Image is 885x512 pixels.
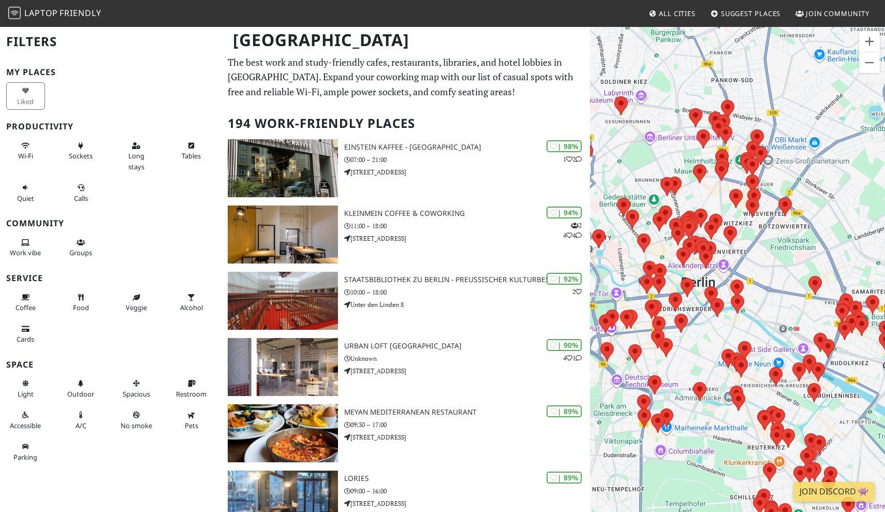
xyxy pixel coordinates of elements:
span: Coffee [16,303,36,312]
span: Pet friendly [185,421,198,430]
span: Air conditioned [76,421,86,430]
h3: Staatsbibliothek zu Berlin - Preußischer Kulturbesitz [344,275,590,284]
span: Long stays [128,151,144,171]
span: Group tables [69,248,92,257]
h3: URBAN LOFT [GEOGRAPHIC_DATA] [344,342,590,350]
span: Veggie [126,303,147,312]
div: | 98% [547,140,582,152]
span: Video/audio calls [74,194,88,203]
button: No smoke [117,406,156,434]
div: | 92% [547,273,582,285]
h3: Space [6,360,215,370]
button: Parking [6,438,45,465]
p: 11:00 – 18:00 [344,221,590,231]
span: Restroom [176,389,207,399]
span: Alcohol [180,303,203,312]
img: LaptopFriendly [8,7,21,19]
button: Restroom [172,375,211,402]
a: Join Discord 👾 [793,482,875,502]
span: Parking [13,452,37,462]
a: Join Community [791,4,874,23]
span: Outdoor area [67,389,94,399]
p: 1 2 [563,154,582,164]
p: The best work and study-friendly cafes, restaurants, libraries, and hotel lobbies in [GEOGRAPHIC_... [228,55,584,99]
button: Vergrößern [859,31,880,52]
button: Cards [6,320,45,348]
h3: Einstein Kaffee - [GEOGRAPHIC_DATA] [344,143,590,152]
span: Work-friendly tables [182,151,201,160]
a: URBAN LOFT Berlin | 90% 41 URBAN LOFT [GEOGRAPHIC_DATA] Unknown [STREET_ADDRESS] [222,338,591,396]
span: Laptop [24,7,58,19]
span: Smoke free [121,421,152,430]
span: All Cities [659,9,696,18]
img: Einstein Kaffee - Charlottenburg [228,139,338,197]
button: Food [62,289,100,316]
h2: 194 Work-Friendly Places [228,108,584,139]
span: Natural light [18,389,34,399]
button: Alcohol [172,289,211,316]
p: [STREET_ADDRESS] [344,432,590,442]
span: Power sockets [69,151,93,160]
button: Pets [172,406,211,434]
h2: Filters [6,26,215,57]
p: [STREET_ADDRESS] [344,499,590,508]
button: Outdoor [62,375,100,402]
img: Meyan Mediterranean Restaurant [228,404,338,462]
a: LaptopFriendly LaptopFriendly [8,5,101,23]
span: Credit cards [17,334,34,344]
h3: Productivity [6,122,215,131]
h3: Service [6,273,215,283]
a: Staatsbibliothek zu Berlin - Preußischer Kulturbesitz | 92% 2 Staatsbibliothek zu Berlin - Preußi... [222,272,591,330]
span: Friendly [60,7,101,19]
p: 4 1 [563,353,582,363]
p: Unknown [344,354,590,363]
h3: My Places [6,67,215,77]
span: Stable Wi-Fi [18,151,33,160]
button: Verkleinern [859,52,880,73]
a: KleinMein Coffee & Coworking | 94% 244 KleinMein Coffee & Coworking 11:00 – 18:00 [STREET_ADDRESS] [222,206,591,264]
a: Meyan Mediterranean Restaurant | 89% Meyan Mediterranean Restaurant 09:30 – 17:00 [STREET_ADDRESS] [222,404,591,462]
img: URBAN LOFT Berlin [228,338,338,396]
button: Veggie [117,289,156,316]
span: Join Community [806,9,869,18]
button: Groups [62,234,100,261]
p: Unter den Linden 8 [344,300,590,310]
button: Work vibe [6,234,45,261]
span: Suggest Places [721,9,781,18]
img: KleinMein Coffee & Coworking [228,206,338,264]
p: 2 4 4 [563,221,582,240]
p: 09:00 – 16:00 [344,486,590,496]
h1: [GEOGRAPHIC_DATA] [225,26,588,54]
div: | 90% [547,339,582,351]
a: All Cities [644,4,700,23]
button: Long stays [117,137,156,175]
button: Coffee [6,289,45,316]
h3: Lories [344,474,590,483]
p: [STREET_ADDRESS] [344,366,590,376]
a: Einstein Kaffee - Charlottenburg | 98% 12 Einstein Kaffee - [GEOGRAPHIC_DATA] 07:00 – 21:00 [STRE... [222,139,591,197]
button: Accessible [6,406,45,434]
span: Accessible [10,421,41,430]
div: | 94% [547,207,582,218]
button: A/C [62,406,100,434]
button: Calls [62,179,100,207]
p: [STREET_ADDRESS] [344,233,590,243]
p: 2 [572,287,582,297]
h3: Meyan Mediterranean Restaurant [344,408,590,417]
button: Quiet [6,179,45,207]
span: Spacious [123,389,150,399]
p: [STREET_ADDRESS] [344,167,590,177]
button: Sockets [62,137,100,165]
button: Wi-Fi [6,137,45,165]
p: 07:00 – 21:00 [344,155,590,165]
a: Suggest Places [706,4,785,23]
span: Food [73,303,89,312]
p: 09:30 – 17:00 [344,420,590,430]
button: Spacious [117,375,156,402]
p: 10:00 – 18:00 [344,287,590,297]
span: People working [10,248,41,257]
button: Light [6,375,45,402]
div: | 89% [547,405,582,417]
div: | 89% [547,472,582,484]
h3: Community [6,218,215,228]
